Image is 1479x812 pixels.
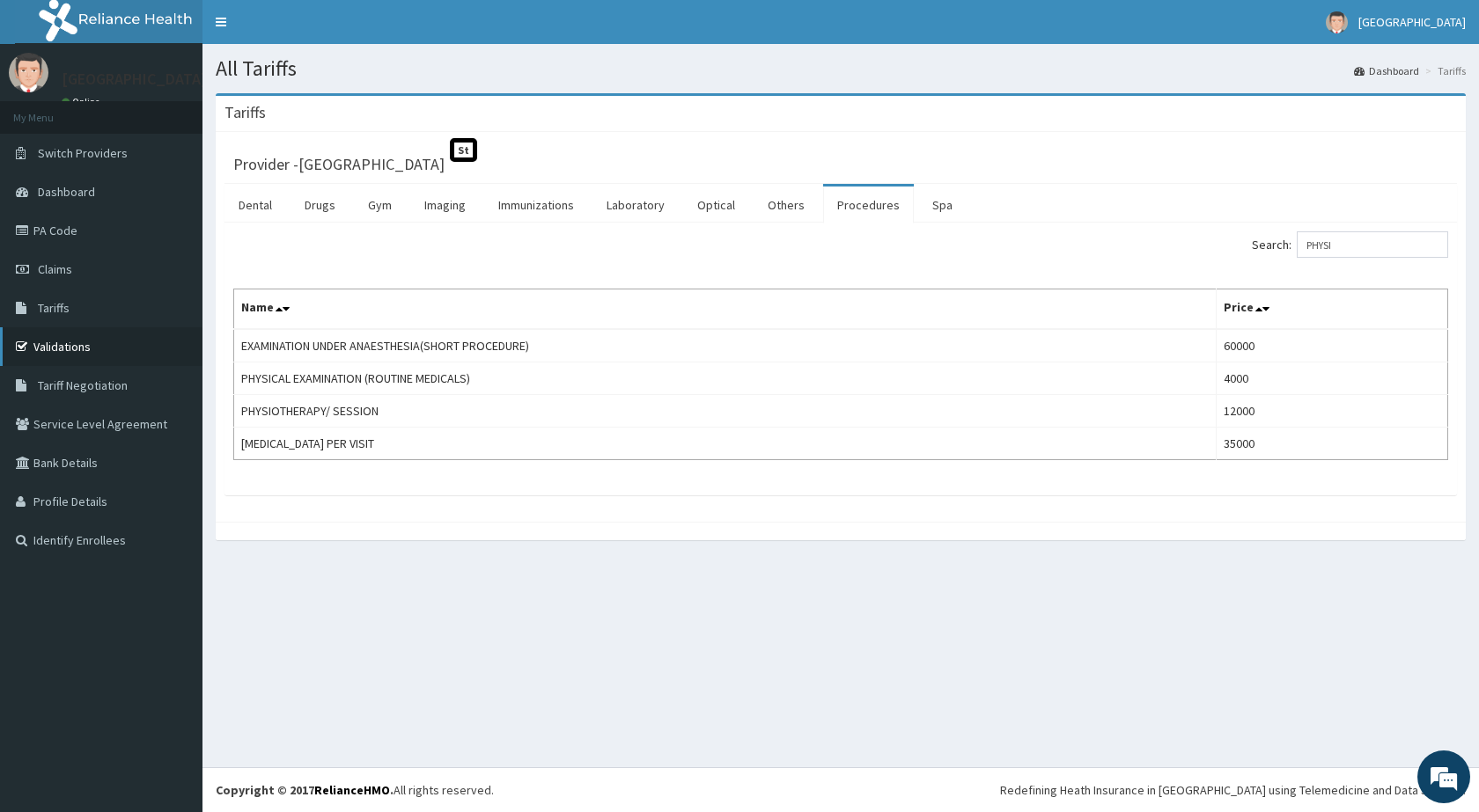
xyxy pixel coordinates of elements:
a: Spa [918,187,967,223]
div: Chat with us now [92,99,296,121]
label: Search: [1252,231,1448,258]
td: 60000 [1217,329,1448,362]
img: d_794563401_company_1708531726252_794563401 [33,88,71,132]
a: Imaging [410,187,480,223]
td: PHYSICAL EXAMINATION (ROUTINE MEDICALS) [234,362,1217,395]
td: 12000 [1217,395,1448,428]
span: Claims [38,261,72,277]
li: Tariffs [1421,63,1466,78]
a: Dental [224,187,286,223]
a: Dashboard [1354,63,1419,78]
textarea: Type your message and hit 'Enter' [9,480,335,542]
h3: Tariffs [224,105,266,121]
img: User Image [1326,11,1348,33]
a: Gym [354,187,406,223]
th: Name [234,289,1217,330]
img: User Image [9,53,48,92]
a: Laboratory [592,187,679,223]
span: Tariffs [38,300,70,316]
p: [GEOGRAPHIC_DATA] [62,71,207,87]
span: St [450,138,477,162]
div: Redefining Heath Insurance in [GEOGRAPHIC_DATA] using Telemedicine and Data Science! [1000,781,1466,799]
a: Immunizations [484,187,588,223]
a: Online [62,96,104,108]
td: 35000 [1217,428,1448,460]
span: Tariff Negotiation [38,377,128,393]
strong: Copyright © 2017 . [216,782,394,798]
span: We're online! [102,222,243,399]
div: Minimize live chat window [289,9,331,51]
td: 4000 [1217,362,1448,395]
td: [MEDICAL_DATA] PER VISIT [234,428,1217,460]
a: Procedures [823,187,914,223]
h1: All Tariffs [216,57,1466,80]
h3: Provider - [GEOGRAPHIC_DATA] [233,157,445,172]
a: Drugs [291,187,350,223]
td: EXAMINATION UNDER ANAESTHESIA(SHORT PROCEDURE) [234,329,1217,362]
td: PHYSIOTHERAPY/ SESSION [234,395,1217,428]
a: Optical [683,187,749,223]
a: RelianceHMO [314,782,390,798]
a: Others [754,187,819,223]
span: Switch Providers [38,145,128,161]
span: Dashboard [38,184,95,200]
span: [GEOGRAPHIC_DATA] [1358,14,1466,30]
th: Price [1217,289,1448,330]
footer: All rights reserved. [202,767,1479,812]
input: Search: [1297,231,1448,258]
